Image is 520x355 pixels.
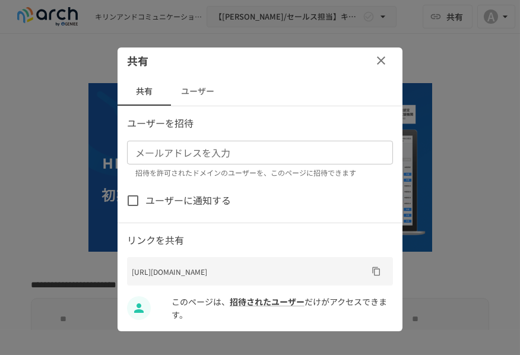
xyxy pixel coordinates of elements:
[172,295,393,322] p: このページは、 だけがアクセスできます。
[127,233,393,248] p: リンクを共有
[132,266,367,277] p: [URL][DOMAIN_NAME]
[145,193,231,208] span: ユーザーに通知する
[118,77,171,106] button: 共有
[118,44,402,77] div: 共有
[230,296,305,308] a: 招待されたユーザー
[367,262,386,281] button: URLをコピー
[135,167,385,179] p: 招待を許可されたドメインのユーザーを、このページに招待できます
[127,116,393,131] p: ユーザーを招待
[171,77,224,106] button: ユーザー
